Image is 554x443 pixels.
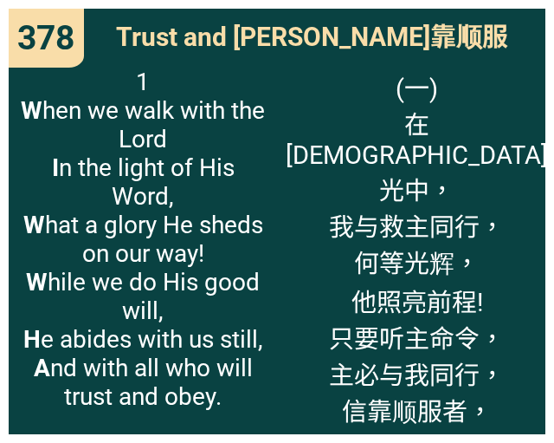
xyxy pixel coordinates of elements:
[26,268,48,296] b: W
[17,18,74,58] span: 378
[23,325,41,354] b: H
[52,153,59,182] b: I
[17,68,268,411] span: 1 hen we walk with the Lord n the light of His Word, hat a glory He sheds on our way! hile we do ...
[34,354,50,382] b: A
[116,16,508,55] span: Trust and [PERSON_NAME]靠顺服
[23,211,45,239] b: W
[21,96,42,125] b: W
